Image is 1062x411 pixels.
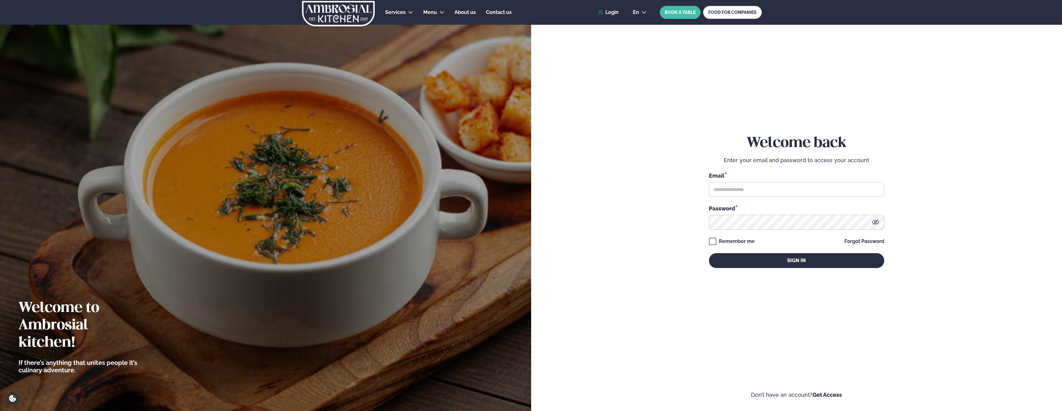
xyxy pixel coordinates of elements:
[486,9,512,16] a: Contact us
[486,9,512,15] span: Contact us
[709,171,884,180] div: Email
[703,6,762,19] a: FOOD FOR COMPANIES
[628,10,651,15] button: en
[660,6,701,19] button: BOOK A TABLE
[709,157,884,164] p: Enter your email and password to access your account
[598,10,619,15] a: Login
[709,204,884,212] div: Password
[19,359,147,374] p: If there’s anything that unites people it’s culinary adventure.
[19,300,147,352] h2: Welcome to Ambrosial kitchen!
[454,9,476,15] span: About us
[454,9,476,16] a: About us
[633,10,639,15] span: en
[301,1,375,26] img: logo
[844,239,884,244] a: Forgot Password
[385,9,406,16] a: Services
[423,9,437,15] span: Menu
[423,9,437,16] a: Menu
[6,392,19,405] a: Cookie settings
[709,253,884,268] button: Sign in
[812,392,842,398] a: Get Access
[385,9,406,15] span: Services
[550,391,1044,399] p: Don’t have an account?
[709,135,884,152] h2: Welcome back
